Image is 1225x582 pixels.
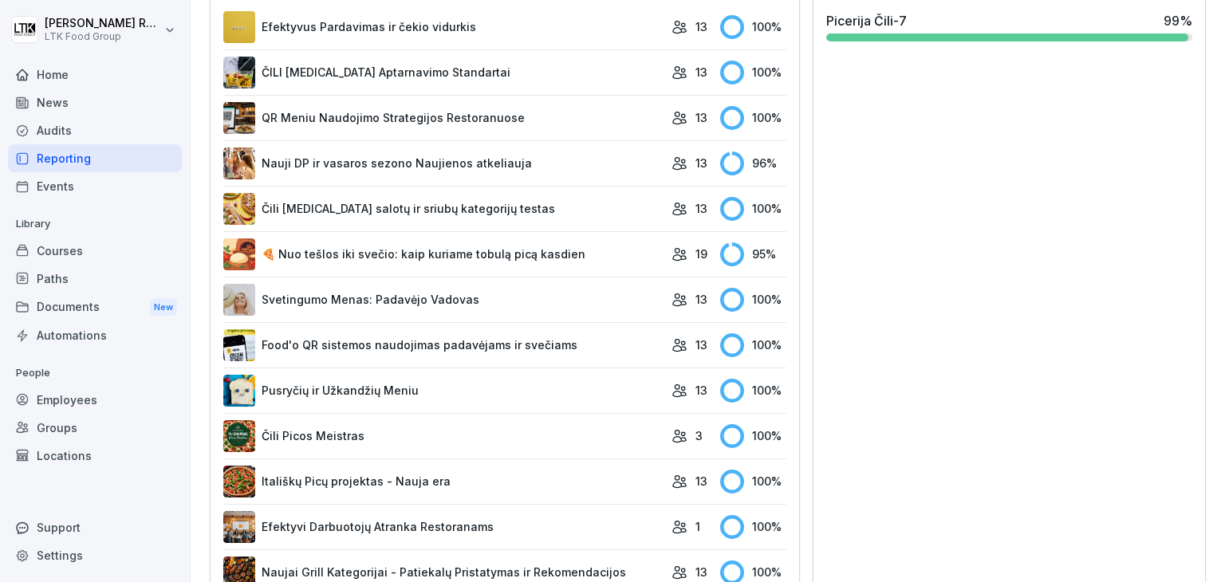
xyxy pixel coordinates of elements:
a: Nauji DP ir vasaros sezono Naujienos atkeliauja [223,147,664,179]
a: Food'o QR sistemos naudojimas padavėjams ir svečiams [223,329,664,361]
a: Audits [8,116,182,144]
a: Courses [8,237,182,265]
div: 100 % [720,333,786,357]
a: QR Meniu Naudojimo Strategijos Restoranuose [223,102,664,134]
a: Efektyvi Darbuotojų Atranka Restoranams [223,511,664,543]
a: DocumentsNew [8,293,182,322]
div: Documents [8,293,182,322]
p: [PERSON_NAME] Račkauskaitė [45,17,161,30]
div: 100 % [720,288,786,312]
img: cj2ypqr3rpc0mzs6rxd4ezt5.png [223,511,255,543]
img: r6wzbpj60dgtzxj6tcfj9nqf.png [223,193,255,225]
p: 1 [695,518,700,535]
div: 100 % [720,106,786,130]
div: 99 % [1164,11,1192,30]
p: 13 [695,564,707,580]
p: 13 [695,64,707,81]
p: 13 [695,291,707,308]
p: LTK Food Group [45,31,161,42]
a: Pusryčių ir Užkandžių Meniu [223,375,664,407]
p: 13 [695,18,707,35]
div: 100 % [720,515,786,539]
img: u49ee7h6de0efkuueawfgupt.png [223,147,255,179]
p: 13 [695,336,707,353]
p: People [8,360,182,386]
a: Picerija Čili-799% [820,5,1199,48]
a: News [8,88,182,116]
img: vnq8o9l4lxrvjwsmlxb2om7q.png [223,466,255,497]
a: Efektyvus Pardavimas ir čekio vidurkis [223,11,664,43]
a: ČILI [MEDICAL_DATA] Aptarnavimo Standartai [223,57,664,88]
a: Home [8,61,182,88]
p: 3 [695,427,703,444]
p: 19 [695,246,707,262]
a: Svetingumo Menas: Padavėjo Vadovas [223,284,664,316]
a: Settings [8,541,182,569]
div: New [150,298,177,317]
div: 100 % [720,15,786,39]
p: 13 [695,155,707,171]
div: 100 % [720,424,786,448]
p: 13 [695,109,707,126]
div: 100 % [720,379,786,403]
img: pe4agwvl0z5rluhodf6xscve.png [223,375,255,407]
p: 13 [695,473,707,490]
a: Groups [8,414,182,442]
div: 100 % [720,197,786,221]
a: Events [8,172,182,200]
img: wnpqesb0ja9fwoknan9m59ep.png [223,284,255,316]
a: Čili [MEDICAL_DATA] salotų ir sriubų kategorijų testas [223,193,664,225]
img: dej6gjdqwpq2b0keal1yif6b.png [223,57,255,88]
div: 100 % [720,61,786,85]
a: Automations [8,321,182,349]
p: Library [8,211,182,237]
img: i32ivo17vr8ipzoc40eewowb.png [223,11,255,43]
img: zldzehtp7ktap1mwmoqmhhoz.png [223,102,255,134]
a: Employees [8,386,182,414]
a: Reporting [8,144,182,172]
div: Picerija Čili-7 [826,11,907,30]
a: 🍕 Nuo tešlos iki svečio: kaip kuriame tobulą picą kasdien [223,238,664,270]
a: Locations [8,442,182,470]
p: 13 [695,382,707,399]
a: Čili Picos Meistras [223,420,664,452]
div: Support [8,513,182,541]
a: Paths [8,265,182,293]
a: Itališkų Picų projektas - Nauja era [223,466,664,497]
img: ezydrv8ercmjbqoq1b2vv00y.png [223,329,255,361]
p: 13 [695,200,707,217]
img: fm2xlnd4abxcjct7hdb1279s.png [223,238,255,270]
div: 95 % [720,242,786,266]
div: 100 % [720,470,786,494]
img: yo7qqi3zq6jvcu476py35rt8.png [223,420,255,452]
div: 96 % [720,151,786,175]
